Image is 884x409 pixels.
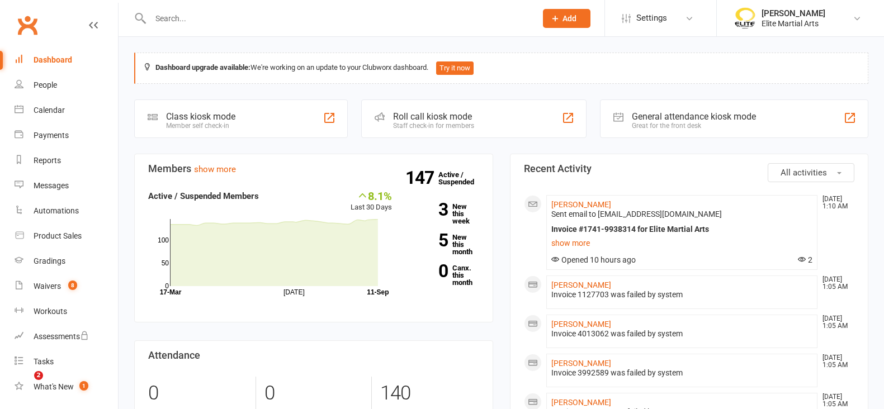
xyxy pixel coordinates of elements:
[551,290,813,299] div: Invoice 1127703 was failed by system
[351,189,392,202] div: 8.1%
[562,14,576,23] span: Add
[34,307,67,316] div: Workouts
[34,206,79,215] div: Automations
[148,350,479,361] h3: Attendance
[409,203,479,225] a: 3New this week
[817,196,854,210] time: [DATE] 1:10 AM
[551,368,813,378] div: Invoice 3992589 was failed by system
[15,349,118,374] a: Tasks
[632,111,756,122] div: General attendance kiosk mode
[734,7,756,30] img: thumb_image1508806937.png
[13,11,41,39] a: Clubworx
[817,393,854,408] time: [DATE] 1:05 AM
[15,173,118,198] a: Messages
[551,329,813,339] div: Invoice 4013062 was failed by system
[436,61,474,75] button: Try it now
[632,122,756,130] div: Great for the front desk
[34,55,72,64] div: Dashboard
[15,374,118,400] a: What's New1
[551,200,611,209] a: [PERSON_NAME]
[147,11,528,26] input: Search...
[15,198,118,223] a: Automations
[393,111,474,122] div: Roll call kiosk mode
[34,231,82,240] div: Product Sales
[543,9,590,28] button: Add
[15,98,118,123] a: Calendar
[34,156,61,165] div: Reports
[34,371,43,380] span: 2
[11,371,38,398] iframe: Intercom live chat
[34,382,74,391] div: What's New
[155,63,250,72] strong: Dashboard upgrade available:
[817,354,854,369] time: [DATE] 1:05 AM
[15,223,118,249] a: Product Sales
[551,225,813,234] div: Invoice #1741-9938314 for Elite Martial Arts
[34,332,89,341] div: Assessments
[68,280,77,290] span: 8
[351,189,392,213] div: Last 30 Days
[194,164,236,174] a: show more
[551,398,611,407] a: [PERSON_NAME]
[798,255,812,264] span: 2
[15,299,118,324] a: Workouts
[762,18,825,28] div: Elite Martial Arts
[34,181,69,190] div: Messages
[438,163,488,194] a: 147Active / Suspended
[15,73,118,98] a: People
[551,255,636,264] span: Opened 10 hours ago
[15,324,118,349] a: Assessments
[409,234,479,255] a: 5New this month
[166,111,235,122] div: Class kiosk mode
[551,320,611,329] a: [PERSON_NAME]
[762,8,825,18] div: [PERSON_NAME]
[34,106,65,115] div: Calendar
[551,280,611,289] a: [PERSON_NAME]
[34,131,69,140] div: Payments
[551,235,813,251] a: show more
[166,122,235,130] div: Member self check-in
[551,210,722,218] span: Sent email to [EMAIL_ADDRESS][DOMAIN_NAME]
[409,263,448,279] strong: 0
[34,80,57,89] div: People
[768,163,854,182] button: All activities
[817,276,854,291] time: [DATE] 1:05 AM
[405,169,438,186] strong: 147
[148,191,259,201] strong: Active / Suspended Members
[551,359,611,368] a: [PERSON_NAME]
[409,232,448,249] strong: 5
[636,6,667,31] span: Settings
[148,163,479,174] h3: Members
[79,381,88,391] span: 1
[15,274,118,299] a: Waivers 8
[409,264,479,286] a: 0Canx. this month
[409,201,448,218] strong: 3
[15,47,118,73] a: Dashboard
[15,249,118,274] a: Gradings
[34,282,61,291] div: Waivers
[15,123,118,148] a: Payments
[134,53,868,84] div: We're working on an update to your Clubworx dashboard.
[34,357,54,366] div: Tasks
[34,256,65,265] div: Gradings
[524,163,855,174] h3: Recent Activity
[781,168,827,178] span: All activities
[393,122,474,130] div: Staff check-in for members
[817,315,854,330] time: [DATE] 1:05 AM
[15,148,118,173] a: Reports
